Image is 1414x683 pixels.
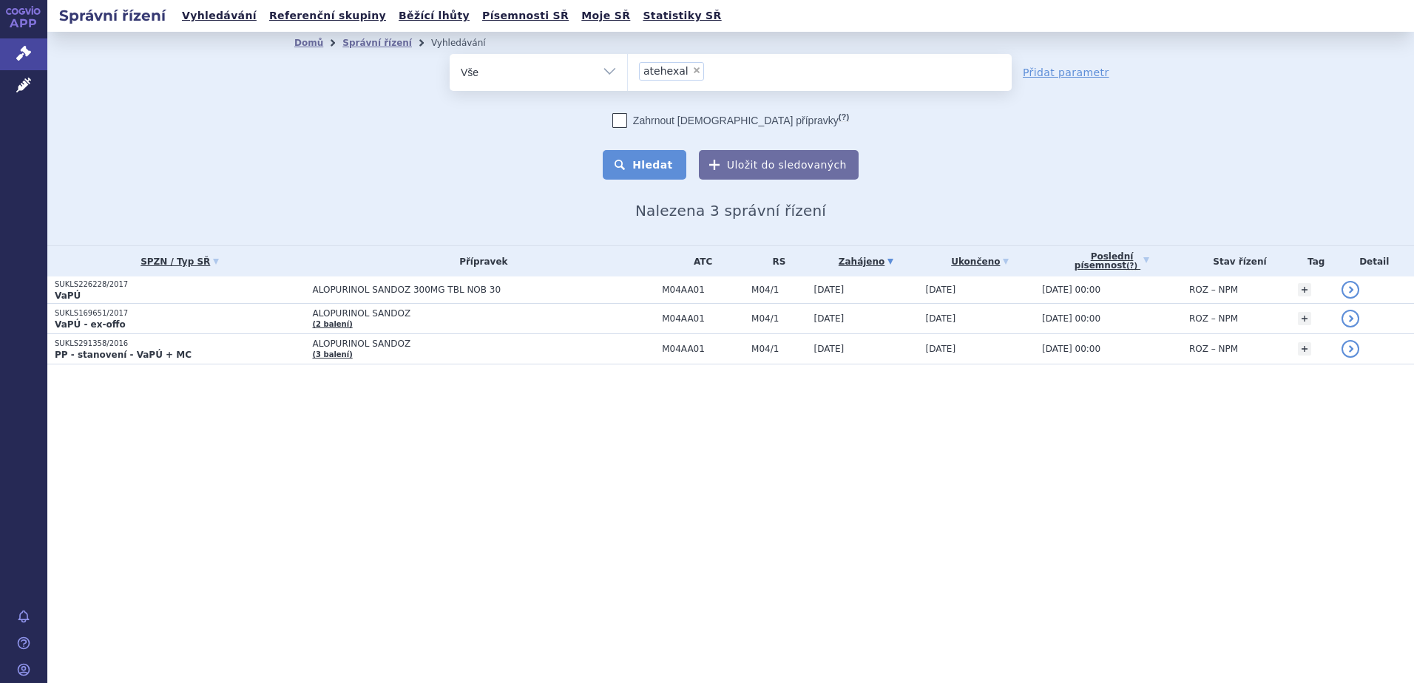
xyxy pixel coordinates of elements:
[478,6,573,26] a: Písemnosti SŘ
[1042,344,1100,354] span: [DATE] 00:00
[1298,312,1311,325] a: +
[638,6,725,26] a: Statistiky SŘ
[1290,246,1335,276] th: Tag
[643,66,689,76] span: atehexal
[312,339,654,349] span: ALOPURINOL SANDOZ
[1189,344,1238,354] span: ROZ – NPM
[839,112,849,122] abbr: (?)
[612,113,849,128] label: Zahrnout [DEMOGRAPHIC_DATA] přípravky
[1298,283,1311,296] a: +
[744,246,807,276] th: RS
[55,279,305,290] p: SUKLS226228/2017
[1042,246,1182,276] a: Poslednípísemnost(?)
[342,38,412,48] a: Správní řízení
[431,32,505,54] li: Vyhledávání
[1023,65,1109,80] a: Přidat parametr
[55,308,305,319] p: SUKLS169651/2017
[394,6,474,26] a: Běžící lhůty
[699,150,859,180] button: Uložit do sledovaných
[55,319,126,330] strong: VaPÚ - ex-offo
[55,251,305,272] a: SPZN / Typ SŘ
[55,290,81,301] strong: VaPÚ
[312,350,352,359] a: (3 balení)
[1189,313,1238,324] span: ROZ – NPM
[751,344,807,354] span: M04/1
[305,246,654,276] th: Přípravek
[1182,246,1290,276] th: Stav řízení
[177,6,261,26] a: Vyhledávání
[577,6,635,26] a: Moje SŘ
[926,313,956,324] span: [DATE]
[1189,285,1238,295] span: ROZ – NPM
[265,6,390,26] a: Referenční skupiny
[814,285,845,295] span: [DATE]
[47,5,177,26] h2: Správní řízení
[814,344,845,354] span: [DATE]
[294,38,323,48] a: Domů
[635,202,826,220] span: Nalezena 3 správní řízení
[55,339,305,349] p: SUKLS291358/2016
[751,313,807,324] span: M04/1
[654,246,744,276] th: ATC
[751,285,807,295] span: M04/1
[1342,340,1359,358] a: detail
[926,344,956,354] span: [DATE]
[814,313,845,324] span: [DATE]
[1298,342,1311,356] a: +
[1342,281,1359,299] a: detail
[926,285,956,295] span: [DATE]
[662,285,744,295] span: M04AA01
[1042,285,1100,295] span: [DATE] 00:00
[692,66,701,75] span: ×
[662,344,744,354] span: M04AA01
[1042,313,1100,324] span: [DATE] 00:00
[1126,262,1137,271] abbr: (?)
[312,308,654,319] span: ALOPURINOL SANDOZ
[708,61,779,80] input: atehexal
[1342,310,1359,327] a: detail
[55,350,192,360] strong: PP - stanovení - VaPÚ + MC
[312,285,654,295] span: ALOPURINOL SANDOZ 300MG TBL NOB 30
[1334,246,1414,276] th: Detail
[662,313,744,324] span: M04AA01
[814,251,919,272] a: Zahájeno
[926,251,1035,272] a: Ukončeno
[603,150,686,180] button: Hledat
[312,320,352,328] a: (2 balení)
